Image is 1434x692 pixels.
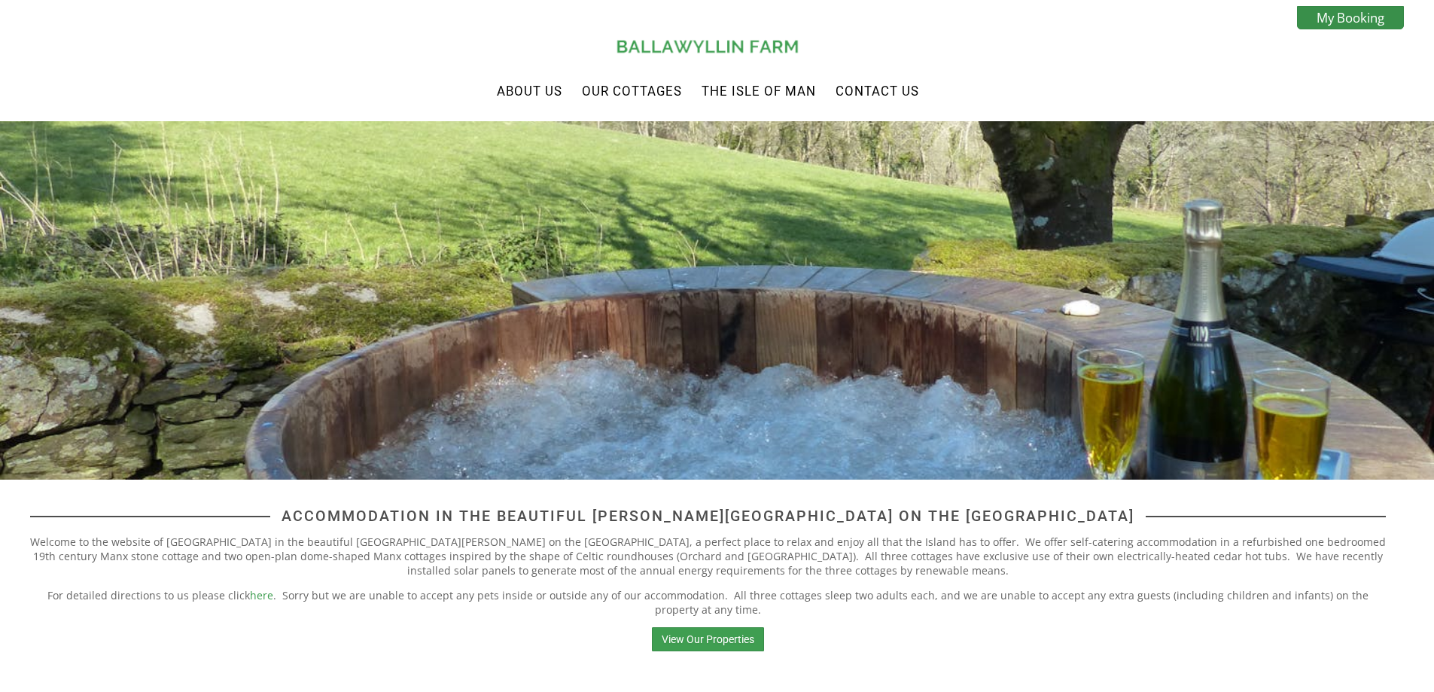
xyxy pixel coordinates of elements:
[250,588,273,602] a: here
[702,84,816,99] a: The Isle of Man
[836,84,919,99] a: Contact Us
[582,84,682,99] a: Our Cottages
[1297,6,1404,29] a: My Booking
[497,84,562,99] a: About Us
[270,508,1146,525] span: Accommodation in the beautiful [PERSON_NAME][GEOGRAPHIC_DATA] on the [GEOGRAPHIC_DATA]
[652,627,764,651] a: View Our Properties
[614,35,802,57] img: Ballawyllin Farm
[30,535,1386,578] p: Welcome to the website of [GEOGRAPHIC_DATA] in the beautiful [GEOGRAPHIC_DATA][PERSON_NAME] on th...
[30,588,1386,617] p: For detailed directions to us please click . Sorry but we are unable to accept any pets inside or...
